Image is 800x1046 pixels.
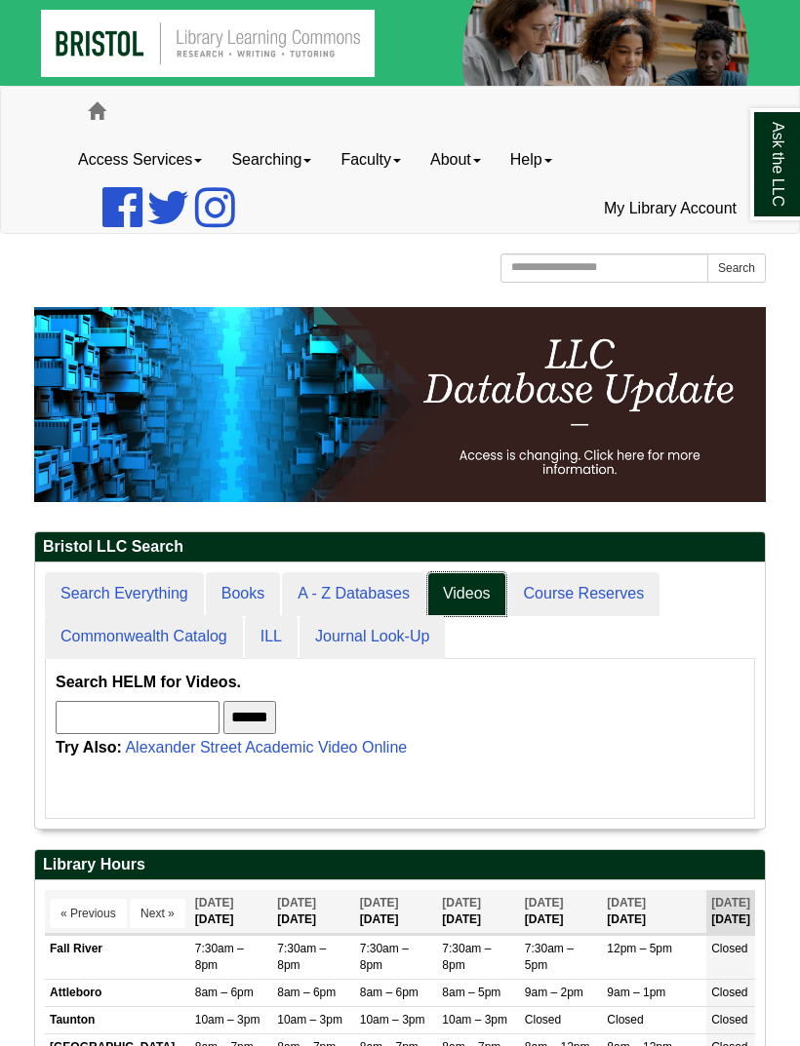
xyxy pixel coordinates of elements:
[56,739,122,755] strong: Try Also:
[520,890,603,934] th: [DATE]
[300,615,445,659] a: Journal Look-Up
[195,942,244,972] span: 7:30am – 8pm
[711,986,747,999] span: Closed
[277,942,326,972] span: 7:30am – 8pm
[272,890,355,934] th: [DATE]
[442,986,500,999] span: 8am – 5pm
[206,572,280,616] a: Books
[195,986,254,999] span: 8am – 6pm
[277,896,316,910] span: [DATE]
[360,1013,425,1027] span: 10am – 3pm
[45,615,243,659] a: Commonwealth Catalog
[45,1007,190,1034] td: Taunton
[707,253,766,283] button: Search
[607,896,646,910] span: [DATE]
[525,896,564,910] span: [DATE]
[711,1013,747,1027] span: Closed
[442,1013,507,1027] span: 10am – 3pm
[56,669,241,696] label: Search HELM for Videos.
[607,986,665,999] span: 9am – 1pm
[195,1013,260,1027] span: 10am – 3pm
[130,899,185,928] button: Next »
[360,896,399,910] span: [DATE]
[45,980,190,1007] td: Attleboro
[525,986,583,999] span: 9am – 2pm
[711,942,747,955] span: Closed
[50,899,127,928] button: « Previous
[190,890,273,934] th: [DATE]
[711,896,750,910] span: [DATE]
[45,572,204,616] a: Search Everything
[360,942,409,972] span: 7:30am – 8pm
[442,896,481,910] span: [DATE]
[437,890,520,934] th: [DATE]
[355,890,438,934] th: [DATE]
[35,532,765,562] h2: Bristol LLC Search
[607,1013,643,1027] span: Closed
[217,136,326,184] a: Searching
[416,136,496,184] a: About
[282,572,425,616] a: A - Z Databases
[277,1013,342,1027] span: 10am – 3pm
[706,890,755,934] th: [DATE]
[45,935,190,979] td: Fall River
[427,572,506,616] a: Videos
[589,184,751,233] a: My Library Account
[125,739,407,755] a: Alexander Street Academic Video Online
[277,986,336,999] span: 8am – 6pm
[34,307,766,502] img: HTML tutorial
[245,615,298,659] a: ILL
[195,896,234,910] span: [DATE]
[496,136,567,184] a: Help
[525,1013,561,1027] span: Closed
[602,890,706,934] th: [DATE]
[63,136,217,184] a: Access Services
[360,986,419,999] span: 8am – 6pm
[35,850,765,880] h2: Library Hours
[525,942,574,972] span: 7:30am – 5pm
[508,572,660,616] a: Course Reserves
[442,942,491,972] span: 7:30am – 8pm
[607,942,672,955] span: 12pm – 5pm
[326,136,416,184] a: Faculty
